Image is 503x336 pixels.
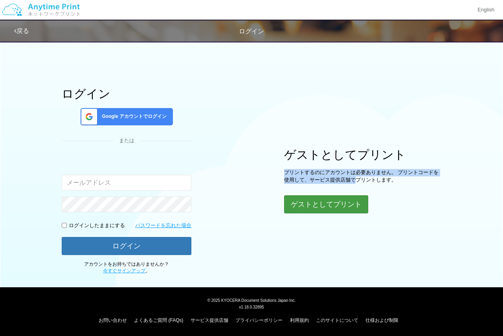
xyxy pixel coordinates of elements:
button: ゲストとしてプリント [284,195,368,213]
a: お問い合わせ [99,318,127,323]
a: 利用規約 [290,318,309,323]
a: サービス提供店舗 [191,318,228,323]
a: 仕様および制限 [365,318,398,323]
input: メールアドレス [62,175,191,191]
p: アカウントをお持ちではありませんか？ [62,261,191,274]
a: よくあるご質問 (FAQs) [134,318,183,323]
span: v1.18.0.32895 [239,305,264,309]
span: © 2025 KYOCERA Document Solutions Japan Inc. [207,297,296,303]
span: 。 [103,268,150,274]
p: プリントするのにアカウントは必要ありません。 プリントコードを使用して、サービス提供店舗でプリントします。 [284,169,441,184]
span: ログイン [239,28,264,35]
a: 今すぐサインアップ [103,268,145,274]
div: または [62,137,191,145]
p: ログインしたままにする [69,222,125,230]
a: パスワードを忘れた場合 [135,222,191,230]
span: Google アカウントでログイン [99,113,167,120]
a: このサイトについて [316,318,358,323]
a: プライバシーポリシー [235,318,283,323]
button: ログイン [62,237,191,255]
h1: ログイン [62,87,191,100]
a: 戻る [14,28,29,34]
h1: ゲストとしてプリント [284,148,441,161]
